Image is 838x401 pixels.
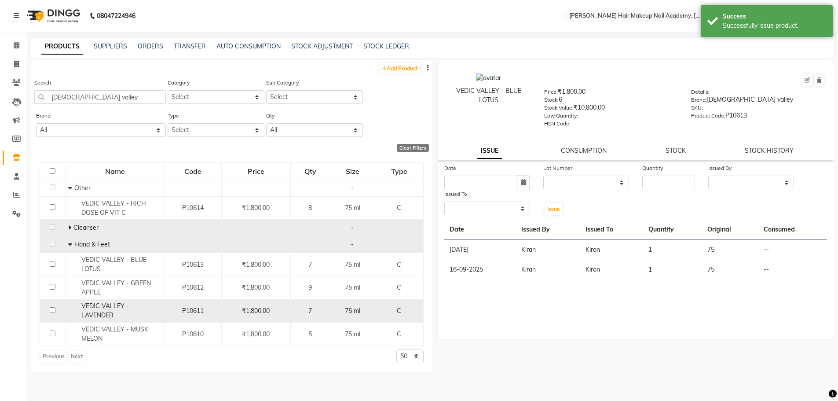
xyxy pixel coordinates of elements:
[182,204,204,212] span: P10614
[345,330,360,338] span: 75 ml
[81,279,151,296] span: VEDIC VALLEY - GREEN APPLE
[702,220,758,240] th: Original
[216,42,281,50] a: AUTO CONSUMPTION
[345,307,360,315] span: 75 ml
[516,260,580,280] td: Kiran
[351,240,354,248] span: -
[242,330,270,338] span: ₹1,800.00
[351,184,354,192] span: -
[376,163,423,179] div: Type
[242,307,270,315] span: ₹1,800.00
[41,39,83,55] a: PRODUCTS
[242,283,270,291] span: ₹1,800.00
[266,112,274,120] label: Qty
[547,206,560,212] span: Issue
[544,104,574,112] label: Stock Value:
[666,147,686,155] a: STOCK
[580,220,643,240] th: Issued To
[397,204,401,212] span: C
[242,261,270,269] span: ₹1,800.00
[22,4,83,28] img: logo
[758,260,827,280] td: --
[723,21,826,30] div: Successfully issue product.
[68,184,74,192] span: Collapse Row
[397,144,429,152] div: Clear Filters
[444,260,516,280] td: 16-09-2025
[138,42,163,50] a: ORDERS
[723,12,826,21] div: Success
[643,240,702,260] td: 1
[74,184,91,192] span: Other
[544,120,571,128] label: HSN Code:
[758,220,827,240] th: Consumed
[308,283,312,291] span: 9
[266,79,299,87] label: Sub Category
[363,42,409,50] a: STOCK LEDGER
[36,112,51,120] label: Brand
[516,220,580,240] th: Issued By
[758,240,827,260] td: --
[444,220,516,240] th: Date
[544,88,558,96] label: Price:
[68,224,73,232] span: Expand Row
[397,283,401,291] span: C
[544,87,678,99] div: ₹1,800.00
[308,307,312,315] span: 7
[691,112,725,120] label: Product Code:
[182,283,204,291] span: P10612
[97,4,135,28] b: 08047224946
[73,224,99,232] span: Cleanser
[544,96,559,104] label: Stock:
[516,240,580,260] td: Kiran
[446,86,531,105] div: VEDIC VALLEY - BLUE LOTUS
[544,95,678,107] div: 6
[642,164,663,172] label: Quantity
[745,147,794,155] a: STOCK HISTORY
[691,96,707,104] label: Brand:
[81,325,148,342] span: VEDIC VALLEY - MUSK MELON
[345,283,360,291] span: 75 ml
[308,204,312,212] span: 8
[444,164,456,172] label: Date
[351,224,354,232] span: -
[81,302,129,319] span: VEDIC VALLEY - LAVENDER
[182,307,204,315] span: P10611
[643,260,702,280] td: 1
[308,330,312,338] span: 5
[397,261,401,269] span: C
[380,63,420,74] a: Add Product
[702,260,758,280] td: 75
[68,240,74,248] span: Collapse Row
[74,240,110,248] span: Hand & Feet
[94,42,127,50] a: SUPPLIERS
[174,42,206,50] a: TRANSFER
[544,103,678,115] div: ₹10,800.00
[345,204,360,212] span: 75 ml
[34,90,166,104] input: Search by product name or code
[66,163,164,179] div: Name
[168,79,190,87] label: Category
[543,164,572,172] label: Lot Number
[331,163,374,179] div: Size
[168,112,179,120] label: Type
[561,147,607,155] a: CONSUMPTION
[444,240,516,260] td: [DATE]
[691,95,825,107] div: [DEMOGRAPHIC_DATA] valley
[308,261,312,269] span: 7
[708,164,732,172] label: Issued By
[397,307,401,315] span: C
[444,190,467,198] label: Issued To
[182,330,204,338] span: P10610
[397,330,401,338] span: C
[691,111,825,123] div: P10613
[291,163,329,179] div: Qty
[545,203,562,215] button: Issue
[81,256,146,273] span: VEDIC VALLEY - BLUE LOTUS
[643,220,702,240] th: Quantity
[34,79,51,87] label: Search
[580,260,643,280] td: Kiran
[580,240,643,260] td: Kiran
[691,104,703,112] label: SKU:
[291,42,353,50] a: STOCK ADJUSTMENT
[81,199,146,217] span: VEDIC VALLEY - RICH DOSE OF VIT C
